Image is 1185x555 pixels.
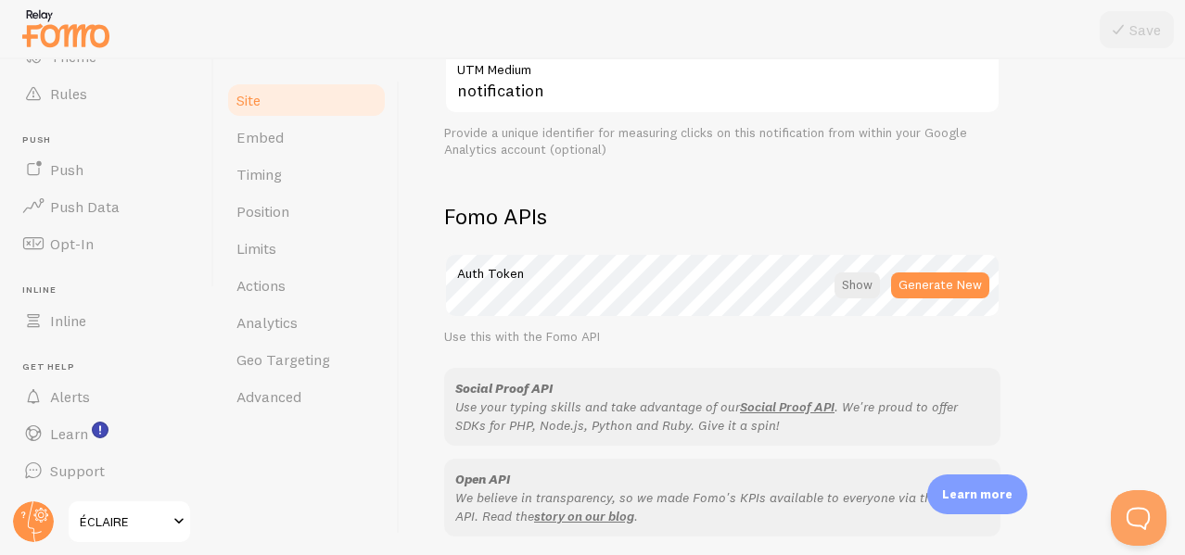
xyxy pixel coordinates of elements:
[225,156,388,193] a: Timing
[225,193,388,230] a: Position
[927,474,1027,514] div: Learn more
[444,329,1000,346] div: Use this with the Fomo API
[22,284,202,296] span: Inline
[50,197,120,216] span: Push Data
[236,202,289,221] span: Position
[1111,490,1166,546] iframe: Help Scout Beacon - Open
[444,202,1000,231] h2: Fomo APIs
[225,267,388,304] a: Actions
[225,304,388,341] a: Analytics
[11,452,202,489] a: Support
[236,128,284,146] span: Embed
[444,49,1000,81] label: UTM Medium
[455,397,989,435] p: Use your typing skills and take advantage of our . We're proud to offer SDKs for PHP, Node.js, Py...
[236,165,282,183] span: Timing
[236,350,330,369] span: Geo Targeting
[891,272,989,298] button: Generate New
[534,508,634,524] a: story on our blog
[455,488,989,525] p: We believe in transparency, so we made Fomo's KPIs available to everyone via the Open API. Read t...
[50,160,83,179] span: Push
[50,234,94,253] span: Opt-In
[225,341,388,378] a: Geo Targeting
[225,378,388,415] a: Advanced
[11,415,202,452] a: Learn
[236,387,301,406] span: Advanced
[50,84,87,103] span: Rules
[236,313,298,332] span: Analytics
[225,230,388,267] a: Limits
[11,188,202,225] a: Push Data
[455,470,989,488] div: Open API
[50,424,88,443] span: Learn
[50,387,90,406] span: Alerts
[50,461,105,480] span: Support
[67,499,192,544] a: ÉCLAIRE
[11,151,202,188] a: Push
[11,378,202,415] a: Alerts
[236,276,286,295] span: Actions
[225,82,388,119] a: Site
[22,134,202,146] span: Push
[11,302,202,339] a: Inline
[444,125,1000,158] div: Provide a unique identifier for measuring clicks on this notification from within your Google Ana...
[22,361,202,373] span: Get Help
[50,311,86,330] span: Inline
[740,398,835,415] a: Social Proof API
[80,511,168,533] span: ÉCLAIRE
[11,225,202,262] a: Opt-In
[444,253,1000,284] label: Auth Token
[236,239,276,258] span: Limits
[942,486,1013,503] p: Learn more
[225,119,388,156] a: Embed
[455,379,989,397] div: Social Proof API
[19,5,112,52] img: fomo-relay-logo-orange.svg
[236,91,261,109] span: Site
[92,422,108,438] svg: <p>Watch New Feature Tutorials!</p>
[11,75,202,112] a: Rules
